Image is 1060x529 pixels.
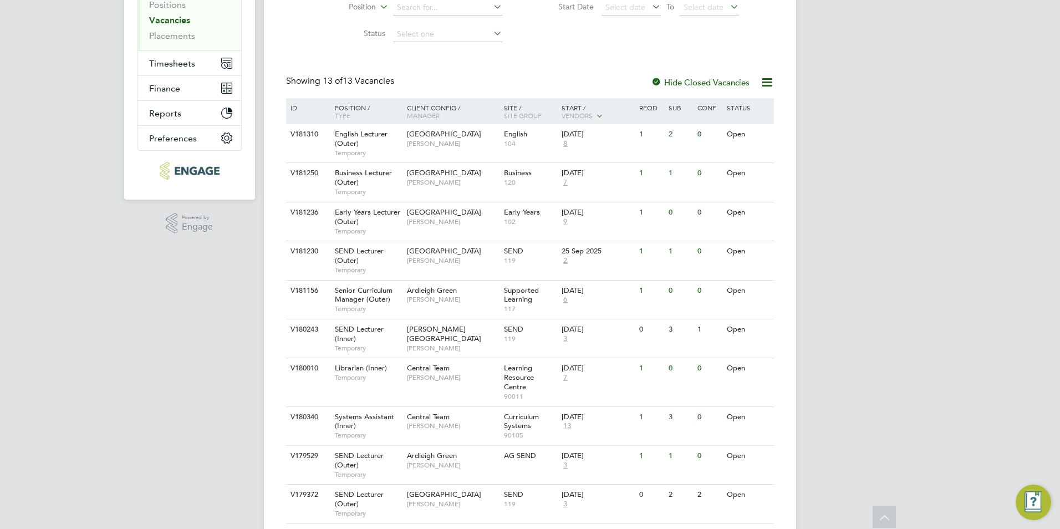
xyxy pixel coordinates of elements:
a: Powered byEngage [166,213,213,234]
span: Select date [684,2,723,12]
div: 1 [636,241,665,262]
span: [PERSON_NAME] [407,295,498,304]
span: 90105 [504,431,557,440]
span: 90011 [504,392,557,401]
div: V180010 [288,358,327,379]
div: V180243 [288,319,327,340]
span: 119 [504,256,557,265]
input: Select one [393,27,502,42]
div: [DATE] [562,325,634,334]
div: 0 [695,163,723,184]
span: Supported Learning [504,286,539,304]
span: 7 [562,178,569,187]
span: AG SEND [504,451,536,460]
span: [PERSON_NAME] [407,178,498,187]
div: V181230 [288,241,327,262]
div: 2 [666,485,695,505]
span: 13 of [323,75,343,87]
div: 1 [636,124,665,145]
span: 119 [504,500,557,508]
span: Temporary [335,373,401,382]
span: 102 [504,217,557,226]
div: V181236 [288,202,327,223]
span: Early Years [504,207,540,217]
div: 1 [666,163,695,184]
span: 9 [562,217,569,227]
span: Librarian (Inner) [335,363,387,373]
span: 117 [504,304,557,313]
span: [GEOGRAPHIC_DATA] [407,129,481,139]
span: Curriculum Systems [504,412,539,431]
div: Open [724,124,772,145]
span: Ardleigh Green [407,286,457,295]
span: Temporary [335,149,401,157]
div: V180340 [288,407,327,428]
span: [GEOGRAPHIC_DATA] [407,246,481,256]
span: Central Team [407,363,450,373]
span: English [504,129,527,139]
span: Finance [149,83,180,94]
span: [PERSON_NAME] [407,373,498,382]
span: 120 [504,178,557,187]
div: Open [724,163,772,184]
a: Placements [149,30,195,41]
span: SEND Lecturer (Outer) [335,246,384,265]
div: Sub [666,98,695,117]
span: Type [335,111,350,120]
span: [GEOGRAPHIC_DATA] [407,168,481,177]
div: V179372 [288,485,327,505]
span: 3 [562,500,569,509]
div: [DATE] [562,490,634,500]
div: 1 [636,202,665,223]
div: [DATE] [562,413,634,422]
span: [PERSON_NAME] [407,344,498,353]
div: [DATE] [562,364,634,373]
div: 0 [666,358,695,379]
div: 0 [695,124,723,145]
span: Engage [182,222,213,232]
div: 1 [636,281,665,301]
div: Client Config / [404,98,501,125]
span: Systems Assistant (Inner) [335,412,394,431]
div: 0 [695,446,723,466]
div: 0 [636,319,665,340]
span: Ardleigh Green [407,451,457,460]
span: [PERSON_NAME] [407,500,498,508]
div: 0 [695,281,723,301]
span: Learning Resource Centre [504,363,534,391]
span: 104 [504,139,557,148]
span: Reports [149,108,181,119]
div: 0 [695,407,723,428]
span: Vendors [562,111,593,120]
div: 0 [666,202,695,223]
div: V181250 [288,163,327,184]
div: Open [724,407,772,428]
span: Temporary [335,304,401,313]
button: Reports [138,101,241,125]
div: [DATE] [562,451,634,461]
div: Open [724,202,772,223]
span: SEND [504,324,523,334]
span: Timesheets [149,58,195,69]
span: Temporary [335,266,401,274]
span: [GEOGRAPHIC_DATA] [407,490,481,499]
label: Start Date [530,2,594,12]
div: Reqd [636,98,665,117]
div: 0 [666,281,695,301]
span: 3 [562,461,569,470]
span: Business Lecturer (Outer) [335,168,392,187]
div: 0 [695,241,723,262]
button: Timesheets [138,51,241,75]
button: Finance [138,76,241,100]
div: Open [724,281,772,301]
div: 2 [666,124,695,145]
div: 1 [695,319,723,340]
span: Temporary [335,227,401,236]
div: V181156 [288,281,327,301]
div: V179529 [288,446,327,466]
div: Position / [327,98,404,125]
div: [DATE] [562,286,634,296]
div: 1 [636,446,665,466]
label: Position [312,2,376,13]
span: [PERSON_NAME] [407,256,498,265]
